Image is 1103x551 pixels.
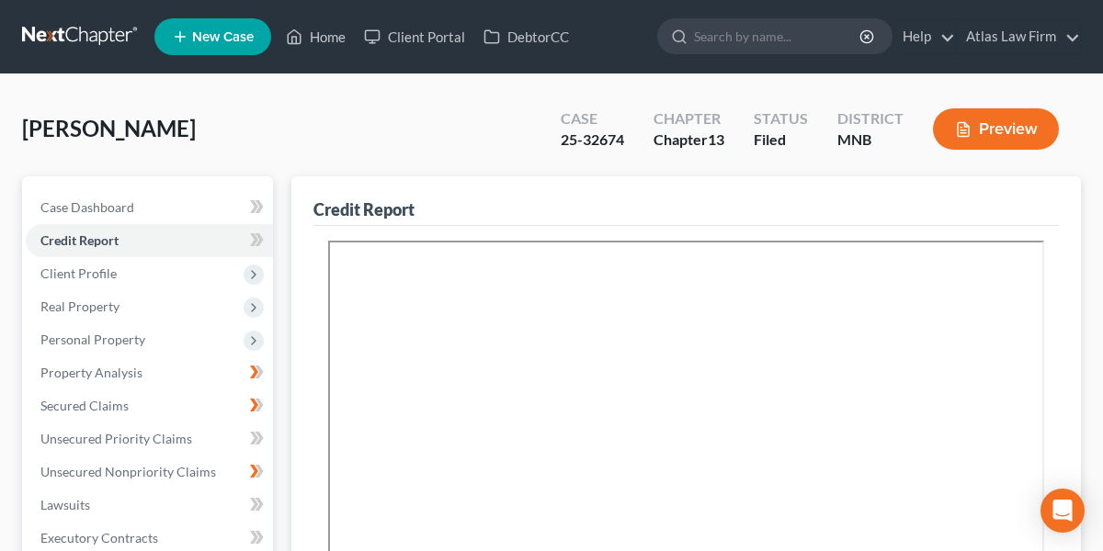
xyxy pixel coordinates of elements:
[40,365,142,380] span: Property Analysis
[40,332,145,347] span: Personal Property
[957,20,1080,53] a: Atlas Law Firm
[277,20,355,53] a: Home
[708,130,724,148] span: 13
[694,19,862,53] input: Search by name...
[192,30,254,44] span: New Case
[40,232,119,248] span: Credit Report
[40,199,134,215] span: Case Dashboard
[837,108,904,129] div: District
[26,191,273,224] a: Case Dashboard
[26,455,273,489] a: Unsecured Nonpriority Claims
[837,129,904,151] div: MNB
[754,108,808,129] div: Status
[40,431,192,446] span: Unsecured Priority Claims
[40,265,117,281] span: Client Profile
[40,464,216,479] span: Unsecured Nonpriority Claims
[754,129,808,151] div: Filed
[40,298,119,314] span: Real Property
[933,108,1059,150] button: Preview
[893,20,955,53] a: Help
[26,356,273,389] a: Property Analysis
[561,108,624,129] div: Case
[40,497,90,512] span: Lawsuits
[26,422,273,455] a: Unsecured Priority Claims
[654,108,724,129] div: Chapter
[1040,489,1085,533] div: Open Intercom Messenger
[22,115,196,141] span: [PERSON_NAME]
[26,224,273,257] a: Credit Report
[40,530,158,545] span: Executory Contracts
[561,129,624,151] div: 25-32674
[474,20,578,53] a: DebtorCC
[355,20,474,53] a: Client Portal
[313,198,415,220] div: Credit Report
[26,489,273,522] a: Lawsuits
[654,129,724,151] div: Chapter
[40,398,129,413] span: Secured Claims
[26,389,273,422] a: Secured Claims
